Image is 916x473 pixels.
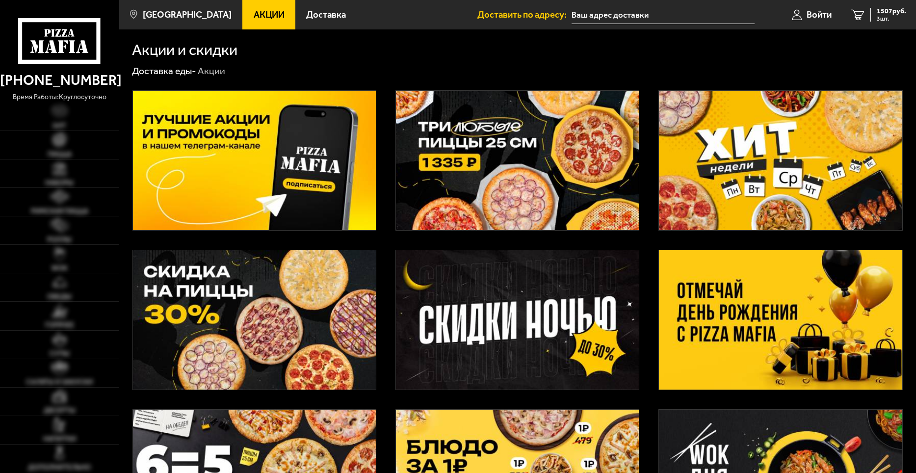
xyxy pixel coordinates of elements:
span: Римская пицца [31,208,88,214]
span: Супы [50,350,70,357]
span: Хит [52,122,66,129]
span: Напитки [43,435,76,442]
span: 1507 руб. [877,8,906,15]
span: Обеды [47,293,72,300]
span: Горячее [45,321,74,328]
span: [GEOGRAPHIC_DATA] [143,10,232,20]
span: Салаты и закуски [26,378,93,385]
span: 3 шт. [877,16,906,22]
span: Доставить по адресу: [477,10,572,20]
span: WOK [52,264,68,271]
span: Дополнительно [28,464,91,471]
span: Десерты [44,407,76,414]
span: Пицца [48,151,72,158]
input: Ваш адрес доставки [572,6,755,24]
div: Акции [198,65,225,77]
span: Войти [807,10,832,20]
span: Акции [254,10,285,20]
span: Роллы [47,236,72,243]
span: Доставка [306,10,346,20]
span: Наборы [45,179,74,186]
h1: Акции и скидки [132,42,237,57]
a: Доставка еды- [132,65,196,77]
